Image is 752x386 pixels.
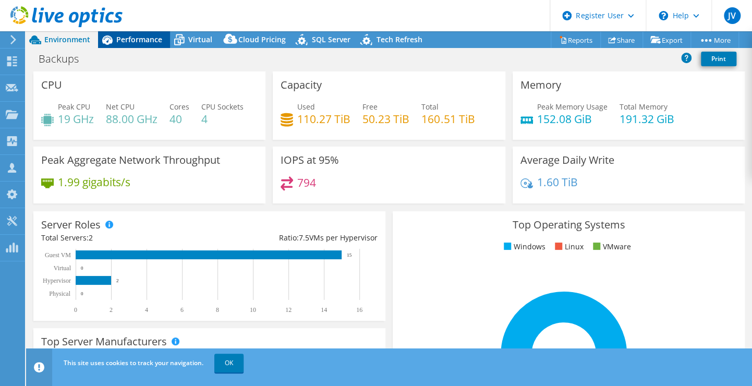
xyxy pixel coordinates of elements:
[58,113,94,125] h4: 19 GHz
[297,113,350,125] h4: 110.27 TiB
[590,241,631,252] li: VMware
[537,113,608,125] h4: 152.08 GiB
[81,266,83,271] text: 0
[724,7,741,24] span: JV
[58,102,90,112] span: Peak CPU
[44,34,90,44] span: Environment
[169,113,189,125] h4: 40
[377,34,422,44] span: Tech Refresh
[238,34,286,44] span: Cloud Pricing
[537,102,608,112] span: Peak Memory Usage
[321,306,327,313] text: 14
[297,177,316,188] h4: 794
[362,113,409,125] h4: 50.23 TiB
[537,176,578,188] h4: 1.60 TiB
[89,233,93,243] span: 2
[421,113,475,125] h4: 160.51 TiB
[281,79,322,91] h3: Capacity
[188,34,212,44] span: Virtual
[347,252,352,258] text: 15
[81,291,83,296] text: 0
[74,306,77,313] text: 0
[250,306,256,313] text: 10
[501,241,545,252] li: Windows
[41,79,62,91] h3: CPU
[620,102,668,112] span: Total Memory
[285,306,292,313] text: 12
[58,176,130,188] h4: 1.99 gigabits/s
[209,232,377,244] div: Ratio: VMs per Hypervisor
[180,306,184,313] text: 6
[520,154,614,166] h3: Average Daily Write
[312,34,350,44] span: SQL Server
[421,102,439,112] span: Total
[41,232,209,244] div: Total Servers:
[106,102,135,112] span: Net CPU
[34,53,95,65] h1: Backups
[701,52,736,66] a: Print
[41,219,101,231] h3: Server Roles
[106,113,157,125] h4: 88.00 GHz
[41,336,167,347] h3: Top Server Manufacturers
[600,32,643,48] a: Share
[299,233,309,243] span: 7.5
[41,154,220,166] h3: Peak Aggregate Network Throughput
[552,241,584,252] li: Linux
[169,102,189,112] span: Cores
[54,264,71,272] text: Virtual
[110,306,113,313] text: 2
[401,219,737,231] h3: Top Operating Systems
[362,102,378,112] span: Free
[214,354,244,372] a: OK
[145,306,148,313] text: 4
[64,358,203,367] span: This site uses cookies to track your navigation.
[356,306,362,313] text: 16
[201,113,244,125] h4: 4
[297,102,315,112] span: Used
[690,32,739,48] a: More
[520,79,561,91] h3: Memory
[49,290,70,297] text: Physical
[201,102,244,112] span: CPU Sockets
[551,32,601,48] a: Reports
[659,11,668,20] svg: \n
[642,32,691,48] a: Export
[43,277,71,284] text: Hypervisor
[116,278,119,283] text: 2
[116,34,162,44] span: Performance
[216,306,219,313] text: 8
[620,113,674,125] h4: 191.32 GiB
[45,251,71,259] text: Guest VM
[281,154,339,166] h3: IOPS at 95%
